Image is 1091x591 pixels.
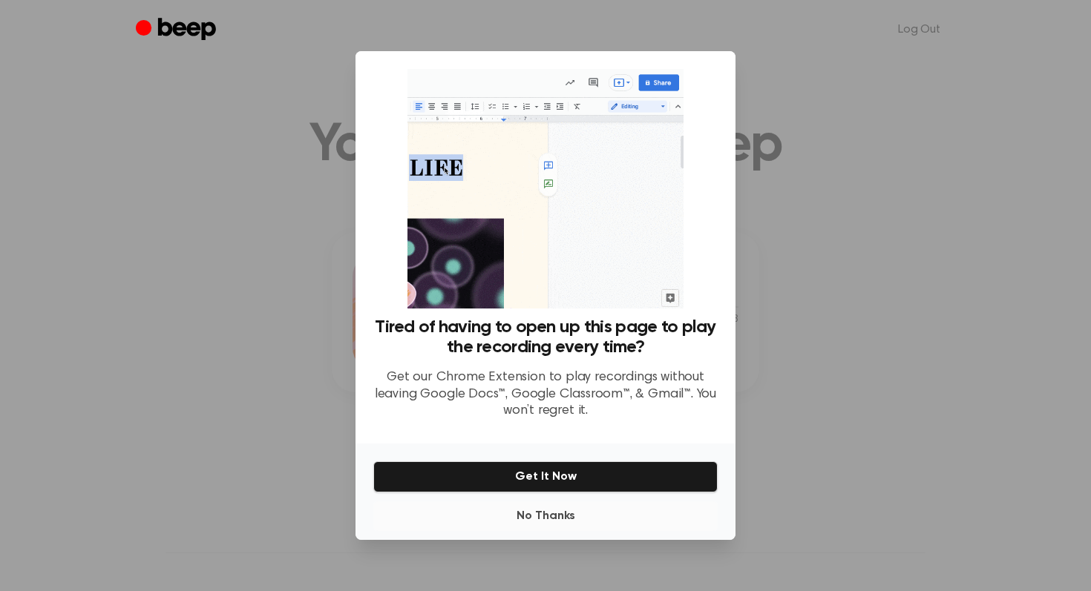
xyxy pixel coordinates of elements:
img: Beep extension in action [407,69,683,308]
a: Log Out [883,12,955,47]
button: No Thanks [373,501,718,531]
button: Get It Now [373,461,718,492]
a: Beep [136,16,220,44]
h3: Tired of having to open up this page to play the recording every time? [373,317,718,357]
p: Get our Chrome Extension to play recordings without leaving Google Docs™, Google Classroom™, & Gm... [373,369,718,420]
